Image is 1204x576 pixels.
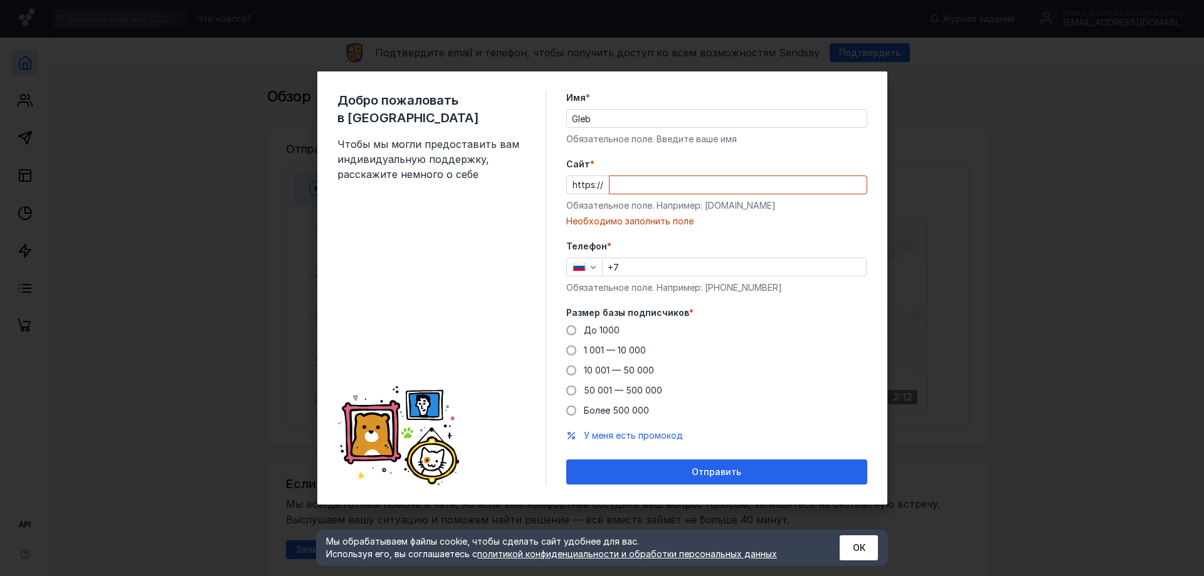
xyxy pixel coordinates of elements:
button: Отправить [566,459,867,484]
span: Отправить [692,467,741,478]
button: У меня есть промокод [584,429,683,442]
span: Чтобы мы могли предоставить вам индивидуальную поддержку, расскажите немного о себе [337,137,525,182]
span: Cайт [566,158,590,170]
div: Обязательное поле. Например: [DOMAIN_NAME] [566,199,867,212]
span: До 1000 [584,325,620,335]
div: Обязательное поле. Введите ваше имя [566,133,867,145]
button: ОК [840,535,878,560]
div: Мы обрабатываем файлы cookie, чтобы сделать сайт удобнее для вас. Используя его, вы соглашаетесь c [326,535,809,560]
span: 10 001 — 50 000 [584,365,654,375]
span: 50 001 — 500 000 [584,385,662,395]
div: Необходимо заполнить поле [566,215,867,228]
span: Имя [566,92,586,104]
a: политикой конфиденциальности и обработки персональных данных [477,548,777,559]
span: Более 500 000 [584,405,649,416]
span: Телефон [566,240,607,253]
span: Добро пожаловать в [GEOGRAPHIC_DATA] [337,92,525,127]
span: Размер базы подписчиков [566,306,689,319]
div: Обязательное поле. Например: [PHONE_NUMBER] [566,281,867,294]
span: У меня есть промокод [584,430,683,441]
span: 1 001 — 10 000 [584,345,646,355]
